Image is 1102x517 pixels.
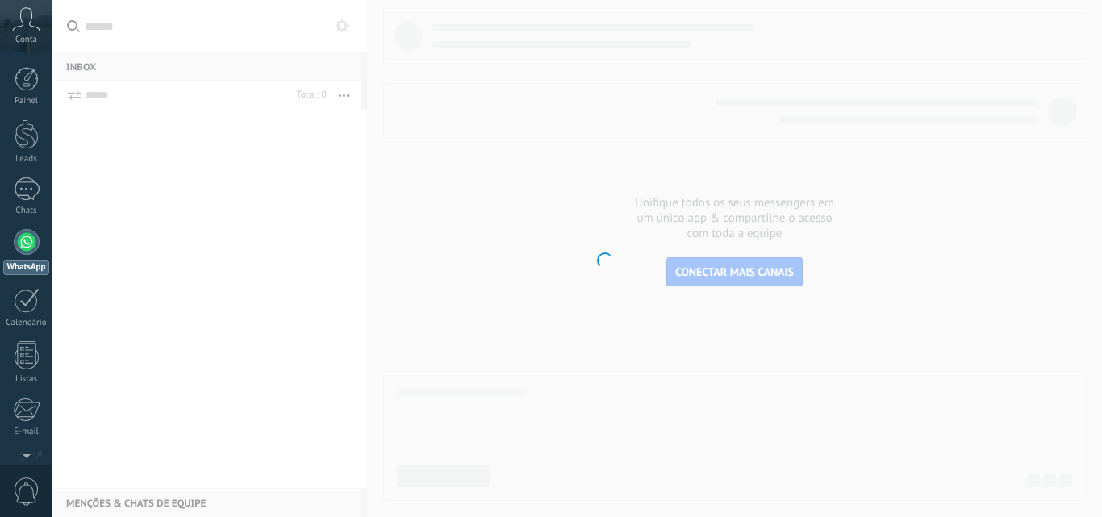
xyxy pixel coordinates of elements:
[15,35,37,45] span: Conta
[3,260,49,275] div: WhatsApp
[3,154,50,165] div: Leads
[3,318,50,328] div: Calendário
[3,374,50,385] div: Listas
[3,96,50,106] div: Painel
[3,206,50,216] div: Chats
[3,427,50,437] div: E-mail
